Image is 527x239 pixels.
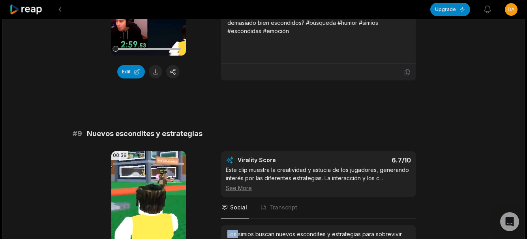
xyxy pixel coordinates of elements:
div: Virality Score [238,156,323,164]
div: See More [226,184,411,192]
nav: Tabs [221,197,416,218]
div: Este clip muestra la creatividad y astucia de los jugadores, generando interés por las diferentes... [226,166,411,192]
span: Transcript [269,204,297,211]
div: 6.7 /10 [326,156,411,164]
span: Social [230,204,247,211]
button: Edit [117,65,145,78]
button: Upgrade [430,3,470,16]
div: Open Intercom Messenger [500,212,519,231]
span: # 9 [73,128,82,139]
span: Nuevos escondites y estrategias [87,128,203,139]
